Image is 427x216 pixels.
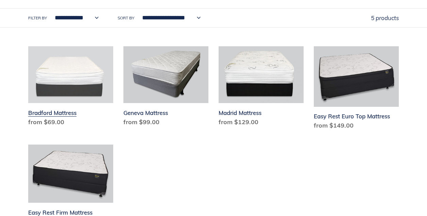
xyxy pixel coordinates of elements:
label: Sort by [118,15,134,21]
a: Madrid Mattress [219,46,304,129]
span: 5 products [371,14,399,21]
a: Bradford Mattress [28,46,113,129]
label: Filter by [28,15,47,21]
a: Easy Rest Euro Top Mattress [314,46,399,133]
a: Geneva Mattress [123,46,208,129]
